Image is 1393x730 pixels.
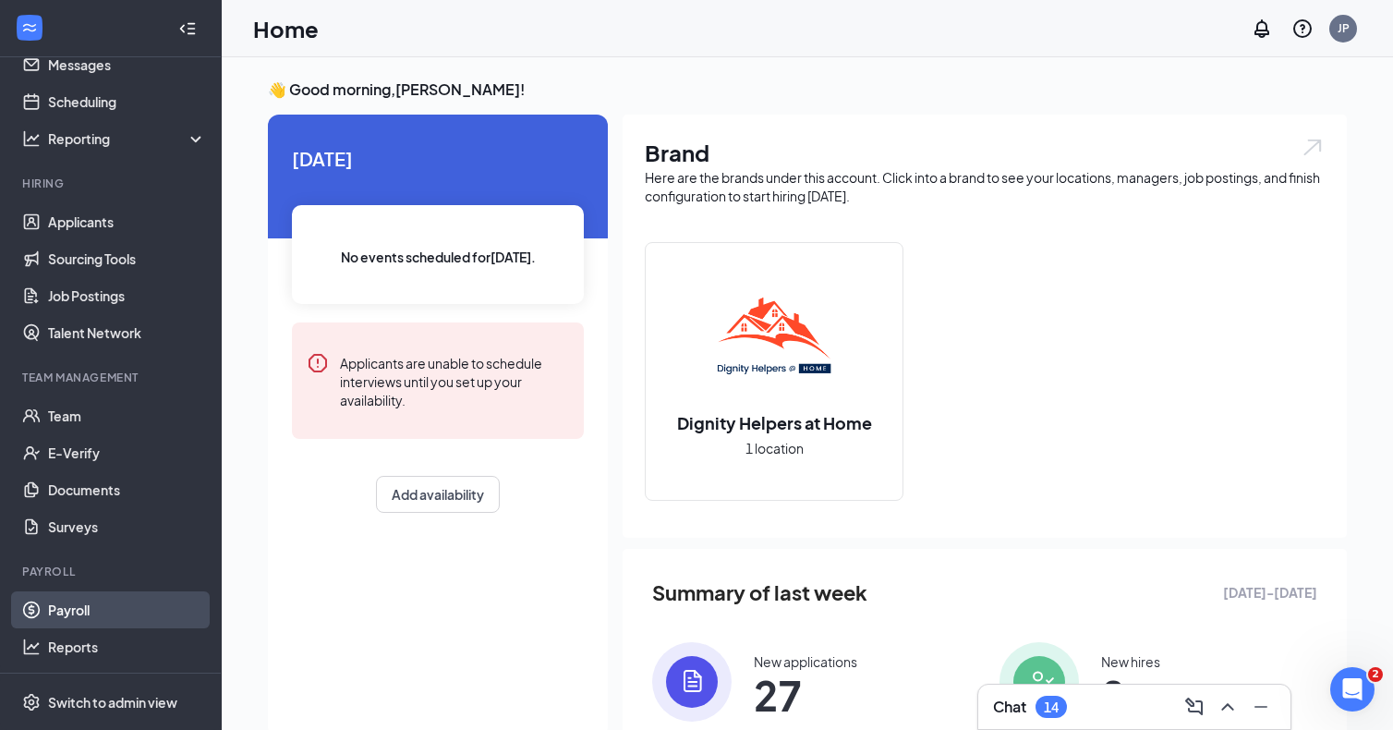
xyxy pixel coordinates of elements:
[745,438,804,458] span: 1 location
[1180,692,1209,722] button: ComposeMessage
[1101,678,1160,712] span: 0
[376,476,500,513] button: Add availability
[340,352,569,409] div: Applicants are unable to schedule interviews until you set up your availability.
[178,19,197,38] svg: Collapse
[48,471,206,508] a: Documents
[652,642,732,722] img: icon
[652,577,867,609] span: Summary of last week
[1044,700,1059,715] div: 14
[341,247,536,267] span: No events scheduled for [DATE] .
[22,693,41,712] svg: Settings
[22,176,202,191] div: Hiring
[48,397,206,434] a: Team
[48,83,206,120] a: Scheduling
[1330,667,1375,712] iframe: Intercom live chat
[645,168,1325,205] div: Here are the brands under this account. Click into a brand to see your locations, managers, job p...
[1368,667,1383,682] span: 2
[715,286,833,404] img: Dignity Helpers at Home
[48,314,206,351] a: Talent Network
[268,79,1347,100] h3: 👋 Good morning, [PERSON_NAME] !
[1301,137,1325,158] img: open.6027fd2a22e1237b5b06.svg
[307,352,329,374] svg: Error
[754,652,857,671] div: New applications
[1338,20,1350,36] div: JP
[22,564,202,579] div: Payroll
[48,46,206,83] a: Messages
[1101,652,1160,671] div: New hires
[993,697,1026,717] h3: Chat
[659,411,890,434] h2: Dignity Helpers at Home
[48,591,206,628] a: Payroll
[48,434,206,471] a: E-Verify
[48,277,206,314] a: Job Postings
[645,137,1325,168] h1: Brand
[1291,18,1314,40] svg: QuestionInfo
[48,508,206,545] a: Surveys
[253,13,319,44] h1: Home
[1183,696,1205,718] svg: ComposeMessage
[1246,692,1276,722] button: Minimize
[292,144,584,173] span: [DATE]
[20,18,39,37] svg: WorkstreamLogo
[22,370,202,385] div: Team Management
[48,129,207,148] div: Reporting
[48,240,206,277] a: Sourcing Tools
[48,693,177,712] div: Switch to admin view
[1250,696,1272,718] svg: Minimize
[1223,582,1317,602] span: [DATE] - [DATE]
[1213,692,1242,722] button: ChevronUp
[754,678,857,712] span: 27
[48,628,206,665] a: Reports
[22,129,41,148] svg: Analysis
[999,642,1079,722] img: icon
[1217,696,1239,718] svg: ChevronUp
[48,203,206,240] a: Applicants
[1251,18,1273,40] svg: Notifications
